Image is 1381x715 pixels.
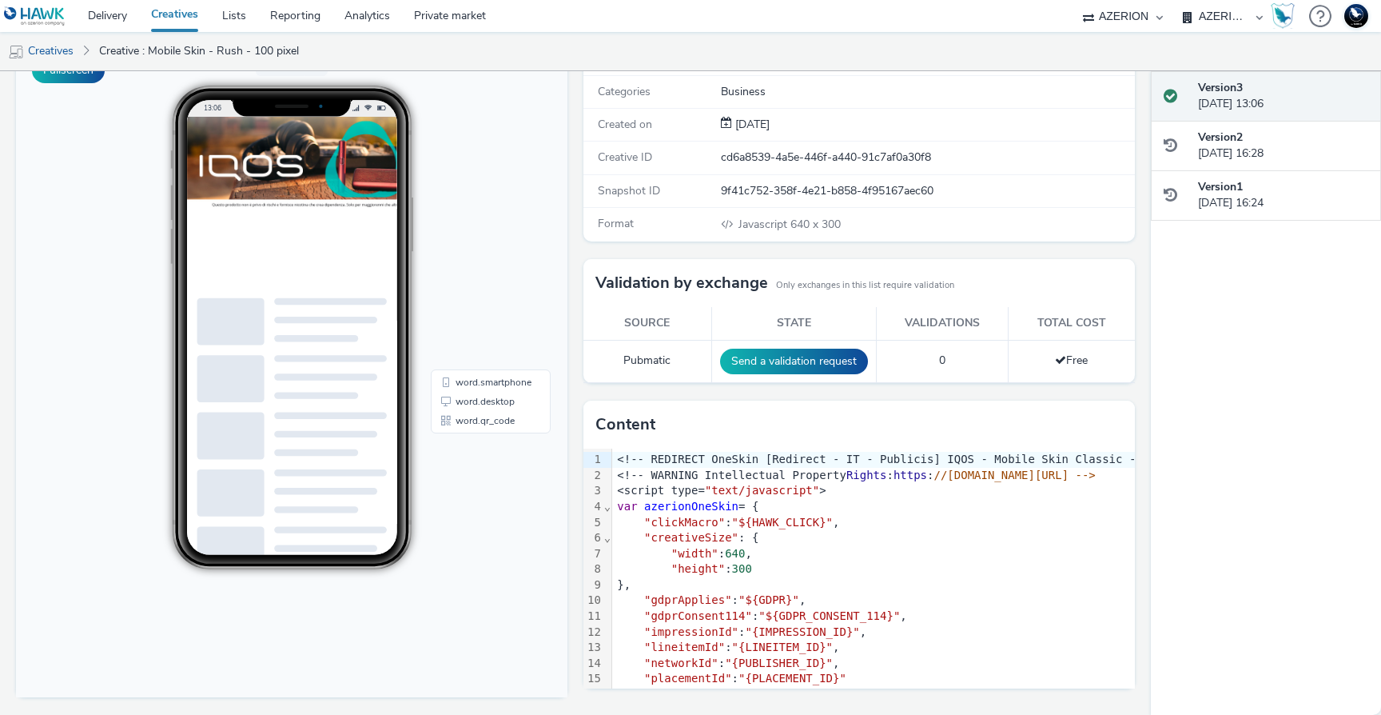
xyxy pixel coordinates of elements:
[32,58,105,83] button: Fullscreen
[1198,179,1368,212] div: [DATE] 16:24
[583,687,603,703] div: 16
[893,469,927,481] span: https
[583,609,603,625] div: 11
[583,561,603,577] div: 8
[1008,307,1135,340] th: Total cost
[738,672,846,685] span: "{PLACEMENT_ID}"
[583,530,603,546] div: 6
[418,350,531,369] li: word.desktop
[440,355,499,365] span: word.desktop
[617,500,637,513] span: var
[598,183,660,198] span: Snapshot ID
[644,657,718,669] span: "networkId"
[721,150,1133,166] div: cd6a8539-4a5e-446f-a440-91c7af0a30f8
[846,469,887,481] span: Rights
[1198,130,1243,145] strong: Version 2
[583,593,603,609] div: 10
[732,641,833,653] span: "{LINEITEM_ID}"
[91,32,307,70] a: Creative : Mobile Skin - Rush - 100 pixel
[705,484,819,497] span: "text/javascript"
[583,340,711,382] td: Pubmatic
[738,217,790,232] span: Javascript
[583,515,603,531] div: 5
[583,499,603,515] div: 4
[4,6,66,26] img: undefined Logo
[644,516,725,529] span: "clickMacro"
[583,468,603,484] div: 2
[725,657,833,669] span: "{PUBLISHER_ID}"
[644,641,725,653] span: "lineitemId"
[1271,3,1295,29] img: Hawk Academy
[732,562,752,575] span: 300
[595,271,768,295] h3: Validation by exchange
[732,516,833,529] span: "${HAWK_CLICK}"
[732,117,770,133] div: Creation 12 September 2025, 16:24
[671,547,718,560] span: "width"
[1344,4,1368,28] img: Support Hawk
[737,217,841,232] span: 640 x 300
[440,336,515,346] span: word.smartphone
[595,413,655,437] h3: Content
[598,84,651,99] span: Categories
[598,117,652,132] span: Created on
[758,609,900,622] span: "${GDPR_CONSENT_114}"
[1198,179,1243,194] strong: Version 1
[583,577,603,593] div: 9
[720,349,868,374] button: Send a validation request
[603,531,611,544] span: Fold line
[738,593,799,606] span: "${GDPR}"
[418,331,531,350] li: word.smartphone
[583,452,603,468] div: 1
[188,62,205,70] span: 13:06
[583,671,603,687] div: 15
[440,374,499,384] span: word.qr_code
[418,369,531,389] li: word.qr_code
[939,353,945,368] span: 0
[933,469,1095,481] span: //[DOMAIN_NAME][URL] -->
[725,547,745,560] span: 640
[644,609,752,622] span: "gdprConsent114"
[1198,80,1243,95] strong: Version 3
[644,593,732,606] span: "gdprApplies"
[603,500,611,513] span: Fold line
[583,640,603,656] div: 13
[598,150,652,165] span: Creative ID
[721,84,1133,100] div: Business
[644,625,738,638] span: "impressionId"
[745,625,859,638] span: "{IMPRESSION_ID}"
[644,672,732,685] span: "placementId"
[711,307,876,340] th: State
[583,307,711,340] th: Source
[598,216,634,231] span: Format
[644,531,738,544] span: "creativeSize"
[583,625,603,641] div: 12
[644,500,738,513] span: azerionOneSkin
[1055,353,1088,368] span: Free
[876,307,1008,340] th: Validations
[721,183,1133,199] div: 9f41c752-358f-4e21-b858-4f95167aec60
[671,562,725,575] span: "height"
[732,117,770,132] span: [DATE]
[583,656,603,672] div: 14
[1198,130,1368,162] div: [DATE] 16:28
[583,546,603,562] div: 7
[1198,80,1368,113] div: [DATE] 13:06
[1271,3,1301,29] a: Hawk Academy
[8,44,24,60] img: mobile
[776,279,954,292] small: Only exchanges in this list require validation
[583,483,603,499] div: 3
